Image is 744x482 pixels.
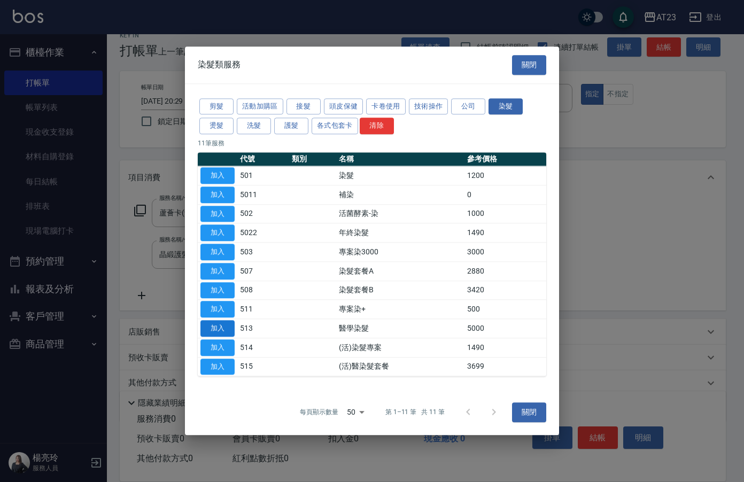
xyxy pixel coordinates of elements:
th: 參考價格 [464,152,546,166]
button: 加入 [200,282,235,299]
button: 頭皮保健 [324,98,363,115]
td: 1490 [464,223,546,243]
button: 加入 [200,244,235,260]
td: 508 [237,281,289,300]
th: 代號 [237,152,289,166]
td: 5011 [237,185,289,205]
button: 活動加購區 [237,98,283,115]
button: 清除 [360,118,394,135]
button: 染髮 [489,98,523,115]
td: 染髮套餐A [336,262,464,281]
td: 1200 [464,166,546,185]
td: 0 [464,185,546,205]
button: 加入 [200,225,235,242]
button: 關閉 [512,402,546,422]
div: 50 [343,398,368,427]
td: 年終染髮 [336,223,464,243]
td: 503 [237,243,289,262]
td: 3699 [464,357,546,376]
p: 11 筆服務 [198,138,546,148]
button: 加入 [200,206,235,222]
button: 加入 [200,301,235,318]
td: 500 [464,300,546,319]
td: (活)醫染髮套餐 [336,357,464,376]
td: 專案染+ [336,300,464,319]
td: 511 [237,300,289,319]
p: 每頁顯示數量 [300,408,338,417]
td: 5000 [464,319,546,338]
td: 醫學染髮 [336,319,464,338]
td: 1490 [464,338,546,357]
button: 加入 [200,359,235,375]
td: 502 [237,204,289,223]
td: 染髮套餐B [336,281,464,300]
td: 514 [237,338,289,357]
td: 3420 [464,281,546,300]
span: 染髮類服務 [198,60,241,71]
td: 專案染3000 [336,243,464,262]
button: 加入 [200,320,235,337]
td: 513 [237,319,289,338]
td: 5022 [237,223,289,243]
button: 各式包套卡 [312,118,358,135]
button: 加入 [200,339,235,356]
button: 洗髮 [237,118,271,135]
th: 類別 [289,152,336,166]
td: 507 [237,262,289,281]
button: 剪髮 [199,98,234,115]
td: 515 [237,357,289,376]
td: 補染 [336,185,464,205]
button: 加入 [200,186,235,203]
button: 技術操作 [409,98,448,115]
td: 2880 [464,262,546,281]
p: 第 1–11 筆 共 11 筆 [385,408,445,417]
th: 名稱 [336,152,464,166]
button: 卡卷使用 [366,98,406,115]
button: 接髮 [286,98,321,115]
button: 公司 [451,98,485,115]
button: 燙髮 [199,118,234,135]
button: 加入 [200,167,235,184]
td: (活)染髮專案 [336,338,464,357]
button: 加入 [200,263,235,279]
button: 關閉 [512,55,546,75]
td: 1000 [464,204,546,223]
td: 501 [237,166,289,185]
td: 3000 [464,243,546,262]
td: 染髮 [336,166,464,185]
td: 活菌酵素-染 [336,204,464,223]
button: 護髮 [274,118,308,135]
